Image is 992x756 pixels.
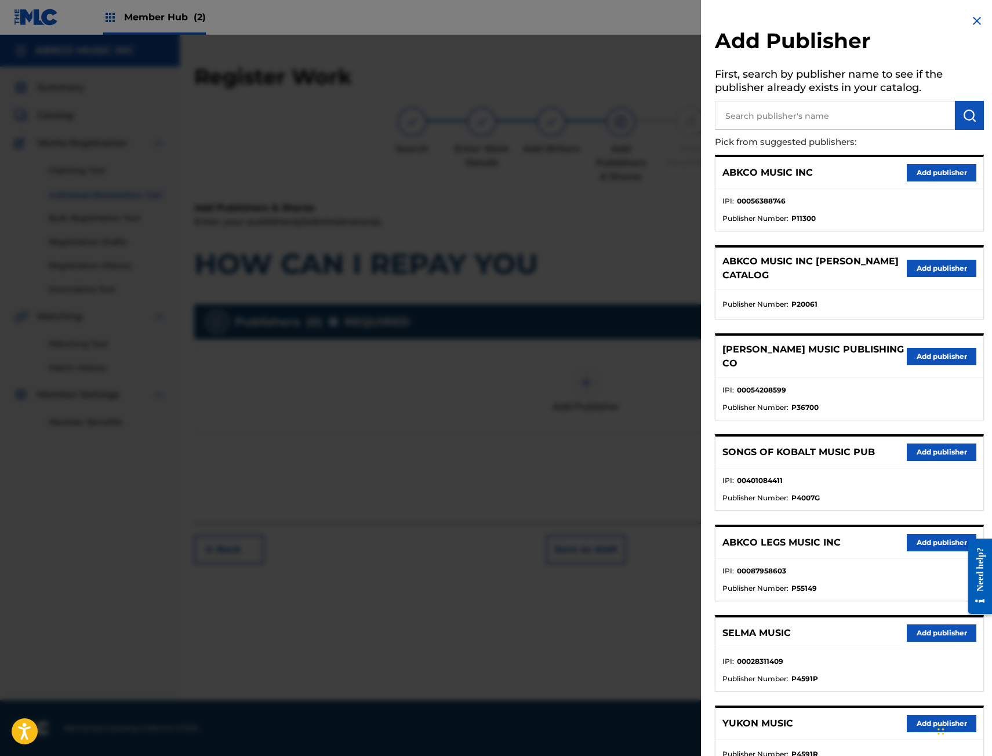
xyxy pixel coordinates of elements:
[722,674,788,684] span: Publisher Number :
[722,626,791,640] p: SELMA MUSIC
[722,475,734,486] span: IPI :
[791,493,820,503] strong: P4007G
[791,213,816,224] strong: P11300
[715,101,955,130] input: Search publisher's name
[715,64,984,101] h5: First, search by publisher name to see if the publisher already exists in your catalog.
[722,583,788,594] span: Publisher Number :
[962,108,976,122] img: Search Works
[737,475,783,486] strong: 00401084411
[722,385,734,395] span: IPI :
[791,299,817,310] strong: P20061
[194,12,206,23] span: (2)
[722,255,907,282] p: ABKCO MUSIC INC [PERSON_NAME] CATALOG
[103,10,117,24] img: Top Rightsholders
[124,10,206,24] span: Member Hub
[715,130,918,155] p: Pick from suggested publishers:
[722,656,734,667] span: IPI :
[907,348,976,365] button: Add publisher
[737,656,783,667] strong: 00028311409
[791,402,819,413] strong: P36700
[960,530,992,623] iframe: Resource Center
[907,164,976,181] button: Add publisher
[722,536,841,550] p: ABKCO LEGS MUSIC INC
[14,9,59,26] img: MLC Logo
[907,624,976,642] button: Add publisher
[722,445,875,459] p: SONGS OF KOBALT MUSIC PUB
[722,493,788,503] span: Publisher Number :
[722,343,907,370] p: [PERSON_NAME] MUSIC PUBLISHING CO
[722,566,734,576] span: IPI :
[737,196,786,206] strong: 00056388746
[907,260,976,277] button: Add publisher
[737,385,786,395] strong: 00054208599
[722,717,793,730] p: YUKON MUSIC
[722,402,788,413] span: Publisher Number :
[907,444,976,461] button: Add publisher
[907,534,976,551] button: Add publisher
[938,712,944,747] div: Drag
[715,28,984,57] h2: Add Publisher
[722,166,813,180] p: ABKCO MUSIC INC
[722,299,788,310] span: Publisher Number :
[791,583,817,594] strong: P55149
[791,674,818,684] strong: P4591P
[907,715,976,732] button: Add publisher
[737,566,786,576] strong: 00087958603
[722,196,734,206] span: IPI :
[934,700,992,756] iframe: Chat Widget
[722,213,788,224] span: Publisher Number :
